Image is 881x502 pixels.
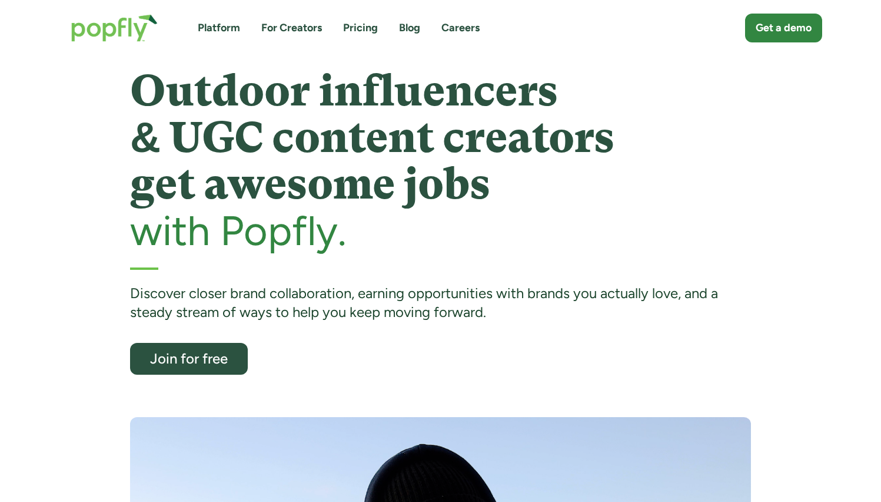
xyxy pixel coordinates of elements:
a: Blog [399,21,420,35]
h1: Outdoor influencers & UGC content creators get awesome jobs [130,68,751,208]
div: Discover closer brand collaboration, earning opportunities with brands you actually love, and a s... [130,284,751,322]
h2: with Popfly. [130,208,751,253]
div: Get a demo [756,21,812,35]
a: Pricing [343,21,378,35]
a: Platform [198,21,240,35]
div: Join for free [141,351,237,366]
a: Careers [441,21,480,35]
a: Join for free [130,343,248,375]
a: Get a demo [745,14,822,42]
a: For Creators [261,21,322,35]
a: home [59,2,169,54]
